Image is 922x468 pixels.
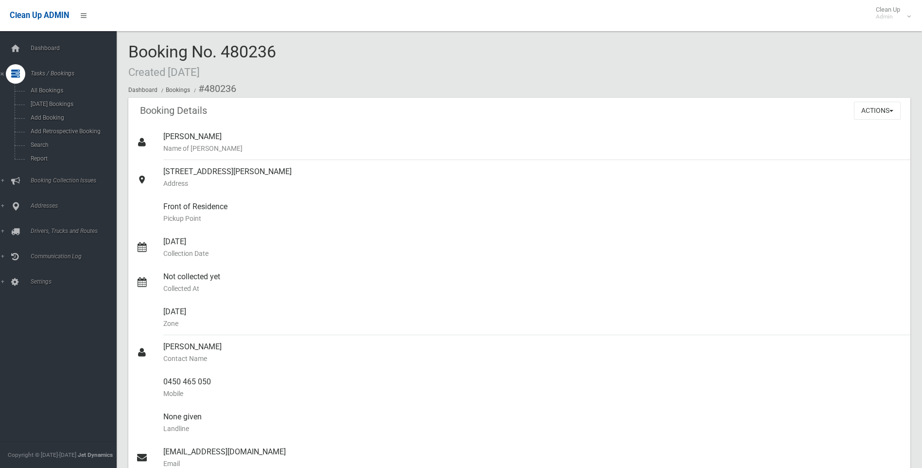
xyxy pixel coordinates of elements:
[28,45,124,52] span: Dashboard
[163,213,903,224] small: Pickup Point
[163,353,903,364] small: Contact Name
[8,451,76,458] span: Copyright © [DATE]-[DATE]
[163,125,903,160] div: [PERSON_NAME]
[163,335,903,370] div: [PERSON_NAME]
[78,451,113,458] strong: Jet Dynamics
[163,178,903,189] small: Address
[163,300,903,335] div: [DATE]
[128,101,219,120] header: Booking Details
[28,202,124,209] span: Addresses
[163,423,903,434] small: Landline
[163,318,903,329] small: Zone
[163,370,903,405] div: 0450 465 050
[871,6,910,20] span: Clean Up
[28,114,116,121] span: Add Booking
[28,155,116,162] span: Report
[163,388,903,399] small: Mobile
[163,160,903,195] div: [STREET_ADDRESS][PERSON_NAME]
[28,70,124,77] span: Tasks / Bookings
[163,265,903,300] div: Not collected yet
[10,11,69,20] span: Clean Up ADMIN
[28,278,124,285] span: Settings
[854,102,901,120] button: Actions
[28,253,124,260] span: Communication Log
[163,195,903,230] div: Front of Residence
[166,87,190,93] a: Bookings
[28,128,116,135] span: Add Retrospective Booking
[128,87,157,93] a: Dashboard
[163,405,903,440] div: None given
[163,230,903,265] div: [DATE]
[128,66,200,78] small: Created [DATE]
[28,228,124,234] span: Drivers, Trucks and Routes
[163,143,903,154] small: Name of [PERSON_NAME]
[876,13,900,20] small: Admin
[163,283,903,294] small: Collected At
[28,142,116,148] span: Search
[128,42,276,80] span: Booking No. 480236
[28,177,124,184] span: Booking Collection Issues
[191,80,236,98] li: #480236
[163,248,903,259] small: Collection Date
[28,87,116,94] span: All Bookings
[28,101,116,108] span: [DATE] Bookings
